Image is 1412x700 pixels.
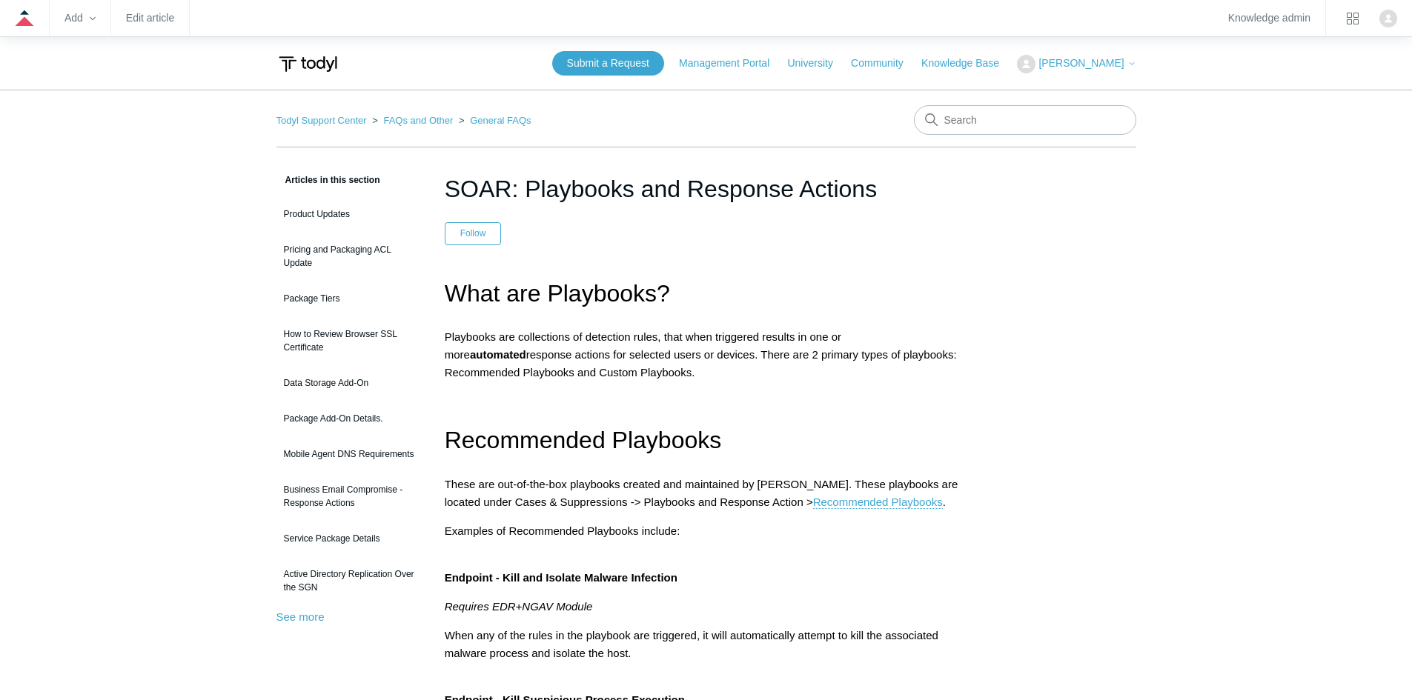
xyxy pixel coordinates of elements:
[914,105,1136,135] input: Search
[921,56,1014,71] a: Knowledge Base
[276,200,422,228] a: Product Updates
[470,348,526,361] strong: automated
[445,222,502,244] button: Follow Article
[276,404,422,433] a: Package Add-On Details.
[276,320,422,361] a: How to Review Browser SSL Certificate
[276,50,339,78] img: Todyl Support Center Help Center home page
[276,115,367,126] a: Todyl Support Center
[445,478,958,508] span: These are out-of-the-box playbooks created and maintained by [PERSON_NAME]. These playbooks are l...
[679,56,784,71] a: Management Portal
[1017,55,1136,73] button: [PERSON_NAME]
[552,51,664,76] a: Submit a Request
[445,280,670,307] span: What are Playbooks?
[1379,10,1397,27] img: user avatar
[813,496,943,509] a: Recommended Playbooks
[276,175,380,185] span: Articles in this section
[276,610,325,623] a: See more
[445,330,957,379] span: Playbooks are collections of detection rules, that when triggered results in one or more response...
[445,524,680,537] span: Examples of Recommended Playbooks include:
[276,369,422,397] a: Data Storage Add-On
[787,56,847,71] a: University
[64,14,96,22] zd-hc-trigger: Add
[276,524,422,553] a: Service Package Details
[1379,10,1397,27] zd-hc-trigger: Click your profile icon to open the profile menu
[470,115,531,126] a: General FAQs
[851,56,918,71] a: Community
[383,115,453,126] a: FAQs and Other
[276,236,422,277] a: Pricing and Packaging ACL Update
[276,115,370,126] li: Todyl Support Center
[445,571,677,584] span: Endpoint - Kill and Isolate Malware Infection
[1228,14,1310,22] a: Knowledge admin
[456,115,531,126] li: General FAQs
[126,14,174,22] a: Edit article
[445,427,722,453] span: Recommended Playbooks
[276,476,422,517] a: Business Email Compromise - Response Actions
[276,284,422,313] a: Package Tiers
[1038,57,1124,69] span: [PERSON_NAME]
[276,560,422,601] a: Active Directory Replication Over the SGN
[445,629,938,659] span: When any of the rules in the playbook are triggered, it will automatically attempt to kill the as...
[369,115,456,126] li: FAQs and Other
[445,171,968,207] h1: SOAR: Playbooks and Response Actions
[445,600,593,613] em: Requires EDR+NGAV Module
[276,440,422,468] a: Mobile Agent DNS Requirements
